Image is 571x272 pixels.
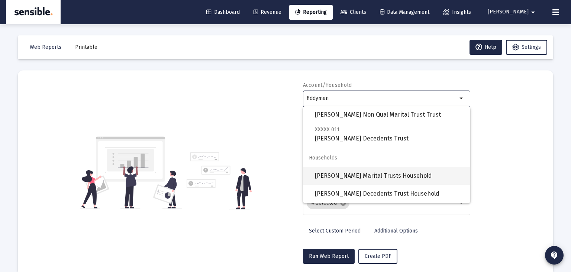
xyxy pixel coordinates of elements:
[295,9,327,15] span: Reporting
[69,40,103,55] button: Printable
[315,185,464,203] span: [PERSON_NAME] Decedents Trust Household
[315,167,464,185] span: [PERSON_NAME] Marital Trusts Household
[488,9,529,15] span: [PERSON_NAME]
[341,9,366,15] span: Clients
[374,228,418,234] span: Additional Options
[437,5,477,20] a: Insights
[443,9,471,15] span: Insights
[24,40,67,55] button: Web Reports
[522,44,541,50] span: Settings
[307,196,457,211] mat-chip-list: Selection
[75,44,97,50] span: Printable
[358,249,397,264] button: Create PDF
[315,126,339,133] span: XXXXX 011
[457,94,466,103] mat-icon: arrow_drop_down
[457,199,466,208] mat-icon: arrow_drop_down
[340,200,346,206] mat-icon: cancel
[254,9,281,15] span: Revenue
[475,44,496,50] span: Help
[187,152,252,209] img: reporting-alt
[80,136,182,209] img: reporting
[303,249,355,264] button: Run Web Report
[380,9,429,15] span: Data Management
[206,9,240,15] span: Dashboard
[470,40,502,55] button: Help
[12,5,55,20] img: Dashboard
[374,5,435,20] a: Data Management
[200,5,246,20] a: Dashboard
[479,4,546,19] button: [PERSON_NAME]
[315,125,464,143] span: [PERSON_NAME] Decedents Trust
[303,82,352,88] label: Account/Household
[550,251,559,260] mat-icon: contact_support
[289,5,333,20] a: Reporting
[529,5,538,20] mat-icon: arrow_drop_down
[307,197,349,209] mat-chip: 4 Selected
[309,253,349,259] span: Run Web Report
[365,253,391,259] span: Create PDF
[335,5,372,20] a: Clients
[248,5,287,20] a: Revenue
[309,228,361,234] span: Select Custom Period
[303,149,470,167] span: Households
[30,44,61,50] span: Web Reports
[307,95,457,101] input: Search or select an account or household
[315,101,464,119] span: [PERSON_NAME] Non Qual Marital Trust Trust
[506,40,547,55] button: Settings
